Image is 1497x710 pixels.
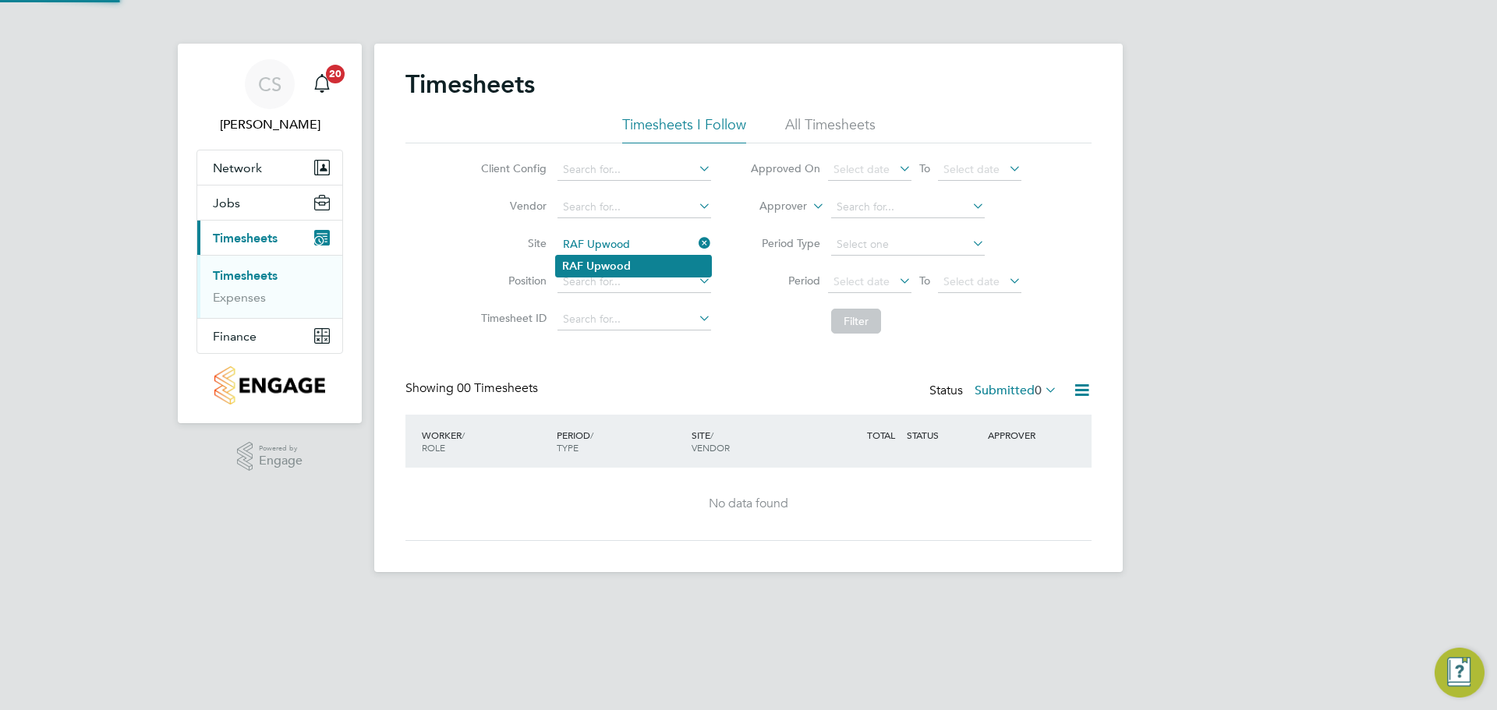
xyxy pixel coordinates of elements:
[833,274,890,288] span: Select date
[557,271,711,293] input: Search for...
[405,380,541,397] div: Showing
[476,199,547,213] label: Vendor
[196,115,343,134] span: Charlie Slidel
[831,196,985,218] input: Search for...
[750,274,820,288] label: Period
[750,161,820,175] label: Approved On
[750,236,820,250] label: Period Type
[476,274,547,288] label: Position
[476,311,547,325] label: Timesheet ID
[831,309,881,334] button: Filter
[692,441,730,454] span: VENDOR
[1435,648,1485,698] button: Engage Resource Center
[831,234,985,256] input: Select one
[418,421,553,461] div: WORKER
[915,270,935,291] span: To
[476,236,547,250] label: Site
[178,44,362,423] nav: Main navigation
[213,268,278,283] a: Timesheets
[557,159,711,181] input: Search for...
[457,380,538,396] span: 00 Timesheets
[462,429,465,441] span: /
[258,74,281,94] span: CS
[562,260,583,273] b: RAF
[421,496,1076,512] div: No data found
[557,196,711,218] input: Search for...
[213,161,262,175] span: Network
[785,115,876,143] li: All Timesheets
[867,429,895,441] span: TOTAL
[476,161,547,175] label: Client Config
[1035,383,1042,398] span: 0
[422,441,445,454] span: ROLE
[688,421,823,461] div: SITE
[929,380,1060,402] div: Status
[943,274,1000,288] span: Select date
[213,290,266,305] a: Expenses
[196,59,343,134] a: CS[PERSON_NAME]
[197,221,342,255] button: Timesheets
[590,429,593,441] span: /
[197,150,342,185] button: Network
[557,309,711,330] input: Search for...
[586,260,631,273] b: Upwood
[737,199,807,214] label: Approver
[915,158,935,178] span: To
[306,59,338,109] a: 20
[833,162,890,176] span: Select date
[214,366,324,404] img: countryside-properties-logo-retina.png
[553,421,688,461] div: PERIOD
[259,442,303,455] span: Powered by
[975,383,1057,398] label: Submitted
[984,421,1065,449] div: APPROVER
[213,329,257,344] span: Finance
[197,185,342,220] button: Jobs
[197,319,342,353] button: Finance
[710,429,713,441] span: /
[622,115,746,143] li: Timesheets I Follow
[943,162,1000,176] span: Select date
[213,196,240,210] span: Jobs
[197,255,342,318] div: Timesheets
[405,69,535,100] h2: Timesheets
[213,231,278,245] span: Timesheets
[237,442,303,472] a: Powered byEngage
[903,421,984,449] div: STATUS
[557,441,579,454] span: TYPE
[259,454,303,468] span: Engage
[557,234,711,256] input: Search for...
[196,366,343,404] a: Go to home page
[326,65,345,83] span: 20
